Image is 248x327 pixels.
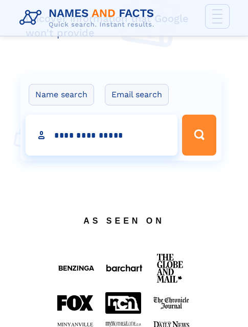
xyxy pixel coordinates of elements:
img: Logo Names and Facts [15,4,163,32]
button: Search Button [182,115,216,156]
label: Name search [29,84,94,105]
img: Featured on BarChart [106,265,142,272]
img: Featured on FOX 40 [57,295,93,311]
label: Email search [105,84,169,105]
img: Featured on The Globe And Mail [154,251,188,285]
img: Featured on Benzinga [58,265,94,272]
span: AS SEEN ON [83,204,165,237]
img: Featured on NCN [105,292,141,314]
img: Featured on The Chronicle Journal [153,297,189,310]
input: search input [26,115,177,156]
